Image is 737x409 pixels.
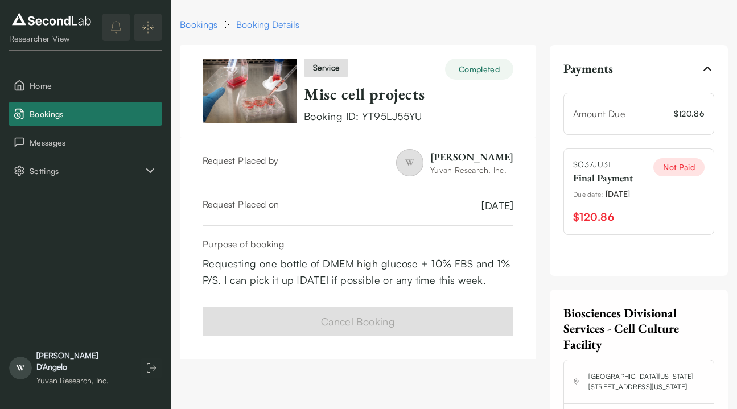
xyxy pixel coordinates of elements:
[304,59,348,77] div: service
[236,18,300,31] div: Booking Details
[9,130,162,154] button: Messages
[563,305,679,353] span: Biosciences Divisional Services - Cell Culture Facility
[573,158,633,170] span: SO37JU31
[396,149,513,176] a: W[PERSON_NAME]Yuvan Research, Inc.
[180,18,218,31] a: Bookings
[573,189,603,200] span: Due date :
[430,164,513,176] div: Yuvan Research, Inc.
[9,10,94,28] img: logo
[304,109,513,124] div: Booking ID:
[36,350,130,373] div: [PERSON_NAME] D'Angelo
[9,159,162,183] div: Settings sub items
[134,14,162,41] button: Expand/Collapse sidebar
[30,137,157,148] span: Messages
[606,188,631,200] span: [DATE]
[203,255,513,288] div: Requesting one bottle of DMEM high glucose + 10% FBS and 1% P/S. I can pick it up [DATE] if possi...
[203,197,279,214] div: Request Placed on
[674,108,705,119] span: $ 120.86
[102,14,130,41] button: notifications
[9,357,32,379] span: W
[362,110,422,122] span: YT95LJ55YU
[203,59,297,124] a: View item
[30,108,157,120] span: Bookings
[481,197,513,214] span: [DATE]
[9,159,162,183] button: Settings
[9,102,162,126] button: Bookings
[141,358,162,378] button: Log out
[573,170,633,185] div: Final Payment
[36,375,130,386] div: Yuvan Research, Inc.
[445,59,513,80] div: Completed
[396,149,423,176] span: W
[563,61,613,77] span: Payments
[563,84,714,258] div: Payments
[563,54,714,84] button: Payments
[9,73,162,97] button: Home
[9,33,94,44] div: Researcher View
[588,371,705,392] a: [GEOGRAPHIC_DATA][US_STATE][STREET_ADDRESS][US_STATE]
[573,209,614,225] span: $120.86
[304,84,425,104] a: Misc cell projects
[203,154,279,176] div: Request Placed by
[30,165,143,177] span: Settings
[203,59,297,123] img: Misc cell projects
[653,158,705,176] div: Not Paid
[203,237,513,251] div: Purpose of booking
[430,150,513,164] div: [PERSON_NAME]
[573,108,625,119] span: Amount Due
[304,84,513,104] div: Misc cell projects
[30,80,157,92] span: Home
